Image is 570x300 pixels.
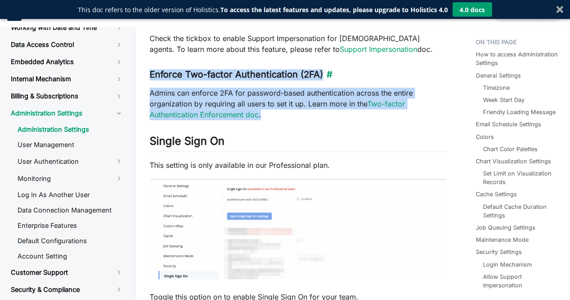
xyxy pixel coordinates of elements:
a: Timezone [483,83,510,92]
a: Administration Settings [4,106,131,121]
p: This doc refers to the older version of Holistics. [78,5,448,14]
p: This setting is only available in our Professional plan. [150,159,447,170]
a: Cache Settings [476,190,517,198]
strong: To access the latest features and updates, please upgrade to Holistics 4.0 [220,5,448,14]
p: Admins can enforce 2FA for password-based authentication across the entire organization by requir... [150,88,447,120]
h3: Enforce Two-factor Authentication (2FA) [150,69,447,80]
a: Job Queuing Settings [476,223,535,232]
a: Default Cache Duration Settings [483,203,556,220]
a: Data Access Control [4,37,131,52]
a: How to access Administration Settings [476,50,559,67]
a: Maintenance Mode [476,235,529,244]
a: Enterprise Features [10,218,131,232]
a: Customer Support [4,264,131,280]
a: Security & Compliance [4,282,131,297]
a: Internal Mechanism [4,71,131,87]
h2: Single Sign On [150,134,447,152]
a: Account Setting [10,249,131,263]
button: 4.0 docs [452,2,492,17]
a: User Management [10,138,131,152]
a: Allow Support Impersonation [483,272,556,290]
p: Check the tickbox to enable Support Impersonation for [DEMOGRAPHIC_DATA] agents. To learn more ab... [150,33,447,55]
a: Billing & Subscriptions [4,88,131,104]
div: This doc refers to the older version of Holistics.To access the latest features and updates, plea... [78,5,448,14]
a: Colors [476,133,494,141]
a: HolisticsHolistics Docs (3.0) [7,6,93,21]
a: Administration Settings [10,123,131,136]
a: Login Mechanism [483,260,532,269]
a: Data Connection Management [10,203,131,217]
a: Embedded Analytics [4,54,131,69]
a: Monitoring [10,171,131,186]
a: Week Start Day [483,96,524,104]
a: Working with Date and Time [4,20,131,35]
a: Log In As Another User [10,188,131,201]
a: Default Configurations [10,234,131,247]
a: User Authentication [10,153,131,169]
a: Set Limit on Visualization Records [483,169,556,186]
a: Chart Visualization Settings [476,157,551,166]
a: Friendly Loading Message [483,108,556,116]
a: Support Impersonation [340,45,417,54]
img: single-sign-on.png [150,179,447,280]
a: Direct link to Enforce Two-factor Authentication (2FA) [323,69,333,80]
a: Chart Color Palettes [483,145,538,153]
a: General Settings [476,71,521,80]
a: Security Settings [476,248,522,256]
a: Email Schedule Settings [476,120,541,129]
